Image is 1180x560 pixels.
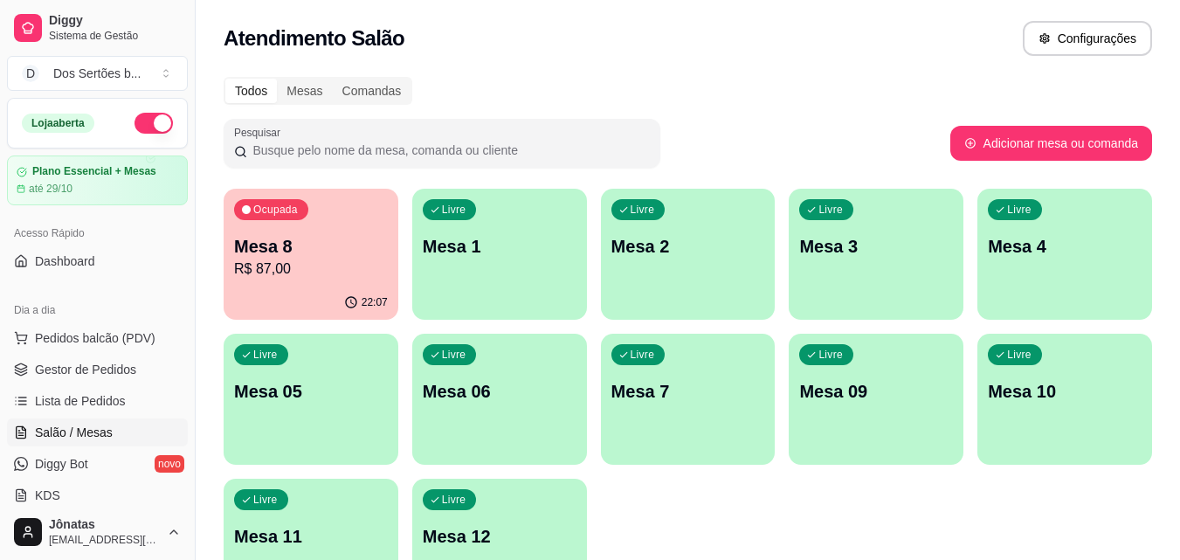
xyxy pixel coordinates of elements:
[611,234,765,259] p: Mesa 2
[7,219,188,247] div: Acesso Rápido
[224,189,398,320] button: OcupadaMesa 8R$ 87,0022:07
[35,392,126,410] span: Lista de Pedidos
[234,259,388,280] p: R$ 87,00
[789,334,963,465] button: LivreMesa 09
[423,524,576,549] p: Mesa 12
[1007,203,1032,217] p: Livre
[234,524,388,549] p: Mesa 11
[7,387,188,415] a: Lista de Pedidos
[7,156,188,205] a: Plano Essencial + Mesasaté 29/10
[234,234,388,259] p: Mesa 8
[32,165,156,178] article: Plano Essencial + Mesas
[7,324,188,352] button: Pedidos balcão (PDV)
[412,189,587,320] button: LivreMesa 1
[7,511,188,553] button: Jônatas[EMAIL_ADDRESS][DOMAIN_NAME]
[224,334,398,465] button: LivreMesa 05
[224,24,404,52] h2: Atendimento Salão
[442,348,466,362] p: Livre
[22,65,39,82] span: D
[601,189,776,320] button: LivreMesa 2
[247,142,650,159] input: Pesquisar
[789,189,963,320] button: LivreMesa 3
[253,493,278,507] p: Livre
[7,247,188,275] a: Dashboard
[631,348,655,362] p: Livre
[135,113,173,134] button: Alterar Status
[442,493,466,507] p: Livre
[818,348,843,362] p: Livre
[35,252,95,270] span: Dashboard
[7,7,188,49] a: DiggySistema de Gestão
[799,379,953,404] p: Mesa 09
[601,334,776,465] button: LivreMesa 7
[35,455,88,473] span: Diggy Bot
[225,79,277,103] div: Todos
[35,361,136,378] span: Gestor de Pedidos
[35,487,60,504] span: KDS
[988,234,1142,259] p: Mesa 4
[611,379,765,404] p: Mesa 7
[49,29,181,43] span: Sistema de Gestão
[22,114,94,133] div: Loja aberta
[631,203,655,217] p: Livre
[7,450,188,478] a: Diggy Botnovo
[35,329,155,347] span: Pedidos balcão (PDV)
[1023,21,1152,56] button: Configurações
[977,189,1152,320] button: LivreMesa 4
[7,356,188,384] a: Gestor de Pedidos
[49,533,160,547] span: [EMAIL_ADDRESS][DOMAIN_NAME]
[253,348,278,362] p: Livre
[442,203,466,217] p: Livre
[1007,348,1032,362] p: Livre
[7,418,188,446] a: Salão / Mesas
[49,13,181,29] span: Diggy
[49,517,160,533] span: Jônatas
[7,296,188,324] div: Dia a dia
[988,379,1142,404] p: Mesa 10
[818,203,843,217] p: Livre
[29,182,72,196] article: até 29/10
[977,334,1152,465] button: LivreMesa 10
[333,79,411,103] div: Comandas
[423,379,576,404] p: Mesa 06
[7,56,188,91] button: Select a team
[362,295,388,309] p: 22:07
[35,424,113,441] span: Salão / Mesas
[234,125,286,140] label: Pesquisar
[950,126,1152,161] button: Adicionar mesa ou comanda
[53,65,141,82] div: Dos Sertões b ...
[412,334,587,465] button: LivreMesa 06
[799,234,953,259] p: Mesa 3
[277,79,332,103] div: Mesas
[234,379,388,404] p: Mesa 05
[423,234,576,259] p: Mesa 1
[7,481,188,509] a: KDS
[253,203,298,217] p: Ocupada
